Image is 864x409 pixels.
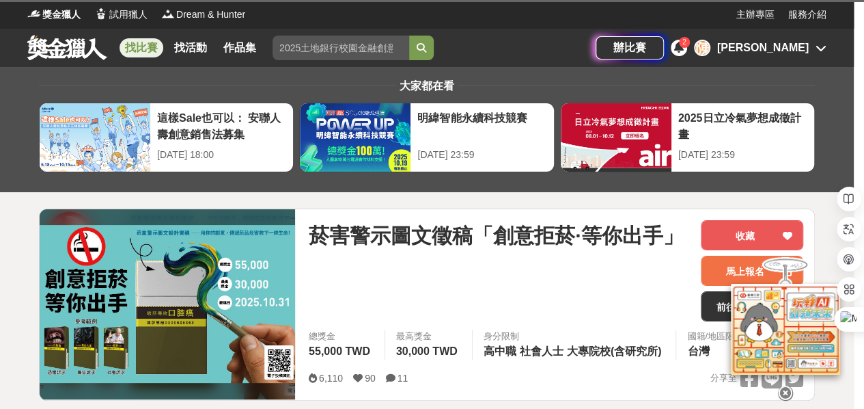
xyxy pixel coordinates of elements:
[717,40,809,56] div: [PERSON_NAME]
[417,110,546,141] div: 明緯智能永續科技競賽
[94,8,148,22] a: Logo試用獵人
[157,148,286,162] div: [DATE] 18:00
[309,220,683,251] span: 菸害警示圖文徵稿「創意拒菸·等你出手」
[678,110,807,141] div: 2025日立冷氣夢想成徵計畫
[682,38,686,46] span: 2
[736,8,775,22] a: 主辦專區
[161,8,245,22] a: LogoDream & Hunter
[396,330,461,343] span: 最高獎金
[484,330,665,343] div: 身分限制
[42,8,81,22] span: 獎金獵人
[319,373,343,384] span: 6,110
[417,148,546,162] div: [DATE] 23:59
[365,373,376,384] span: 90
[299,103,554,172] a: 明緯智能永續科技競賽[DATE] 23:59
[27,7,41,21] img: Logo
[39,103,294,172] a: 這樣Sale也可以： 安聯人壽創意銷售法募集[DATE] 18:00
[120,38,163,57] a: 找比賽
[309,330,374,343] span: 總獎金
[94,7,108,21] img: Logo
[218,38,262,57] a: 作品集
[678,148,807,162] div: [DATE] 23:59
[701,291,803,321] a: 前往比賽網站
[157,110,286,141] div: 這樣Sale也可以： 安聯人壽創意銷售法募集
[161,7,175,21] img: Logo
[398,373,408,384] span: 11
[731,284,840,375] img: d2146d9a-e6f6-4337-9592-8cefde37ba6b.png
[27,8,81,22] a: Logo獎金獵人
[567,345,662,357] span: 大專院校(含研究所)
[109,8,148,22] span: 試用獵人
[687,345,709,357] span: 台灣
[701,256,803,286] a: 馬上報名
[396,80,458,92] span: 大家都在看
[484,345,516,357] span: 高中職
[560,103,815,172] a: 2025日立冷氣夢想成徵計畫[DATE] 23:59
[788,8,826,22] a: 服務介紹
[520,345,563,357] span: 社會人士
[701,220,803,250] button: 收藏
[596,36,664,60] a: 辦比賽
[687,330,743,343] div: 國籍/地區限制
[40,225,295,383] img: Cover Image
[169,38,212,57] a: 找活動
[396,345,458,357] span: 30,000 TWD
[309,345,370,357] span: 55,000 TWD
[710,368,737,388] span: 分享至
[176,8,245,22] span: Dream & Hunter
[273,36,409,60] input: 2025土地銀行校園金融創意挑戰賽：從你出發 開啟智慧金融新頁
[694,40,710,56] div: 陳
